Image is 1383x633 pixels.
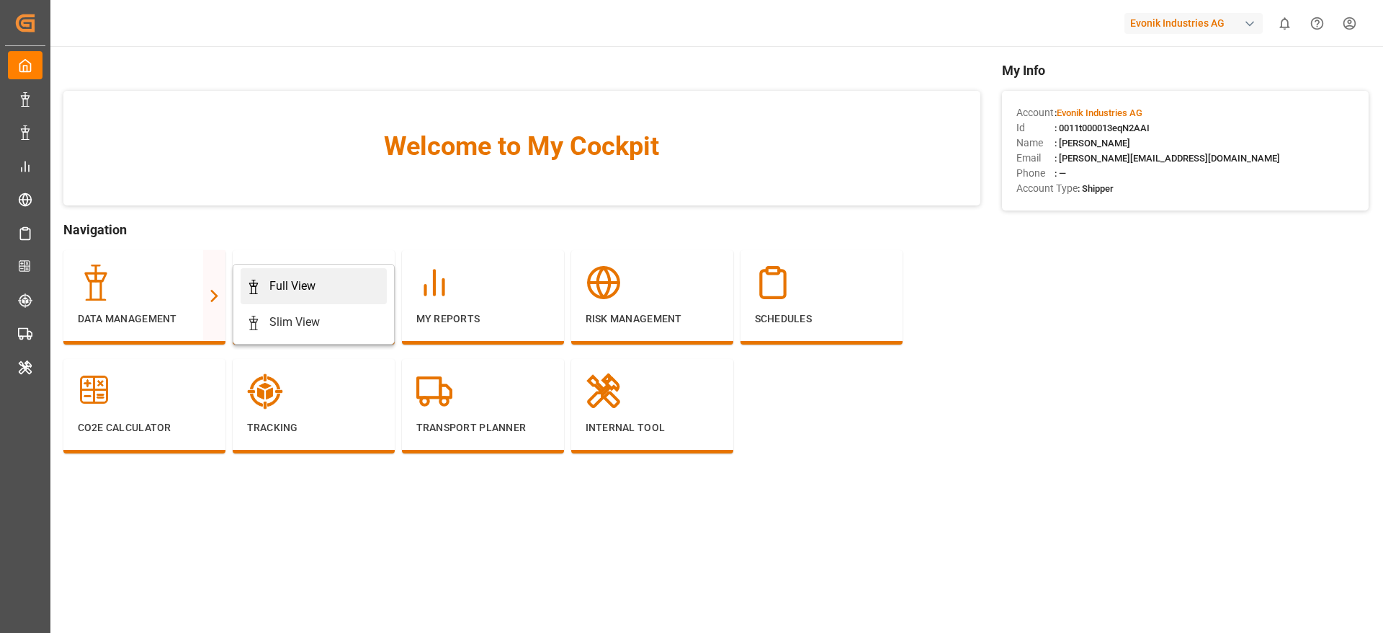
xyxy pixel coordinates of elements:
button: Evonik Industries AG [1124,9,1268,37]
p: CO2e Calculator [78,420,211,435]
a: Full View [241,268,387,304]
p: Data Management [78,311,211,327]
div: Full View [269,278,315,295]
button: Help Center [1301,7,1333,40]
span: : Shipper [1078,183,1114,194]
p: Schedules [755,311,888,327]
p: My Reports [416,311,550,327]
a: Slim View [241,304,387,340]
span: : [PERSON_NAME] [1055,138,1130,149]
span: Account [1016,105,1055,120]
span: : — [1055,168,1066,179]
span: Id [1016,120,1055,136]
span: : [1055,107,1142,118]
div: Evonik Industries AG [1124,13,1263,34]
span: My Info [1002,61,1369,80]
span: Phone [1016,166,1055,181]
span: Account Type [1016,181,1078,196]
span: : 0011t000013eqN2AAI [1055,123,1150,133]
span: Evonik Industries AG [1057,107,1142,118]
p: Tracking [247,420,380,435]
span: Email [1016,151,1055,166]
button: show 0 new notifications [1268,7,1301,40]
p: Transport Planner [416,420,550,435]
p: Risk Management [586,311,719,327]
div: Slim View [269,314,320,331]
span: Welcome to My Cockpit [92,127,952,166]
span: Name [1016,136,1055,151]
span: Navigation [63,220,980,239]
span: : [PERSON_NAME][EMAIL_ADDRESS][DOMAIN_NAME] [1055,153,1280,164]
p: Internal Tool [586,420,719,435]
